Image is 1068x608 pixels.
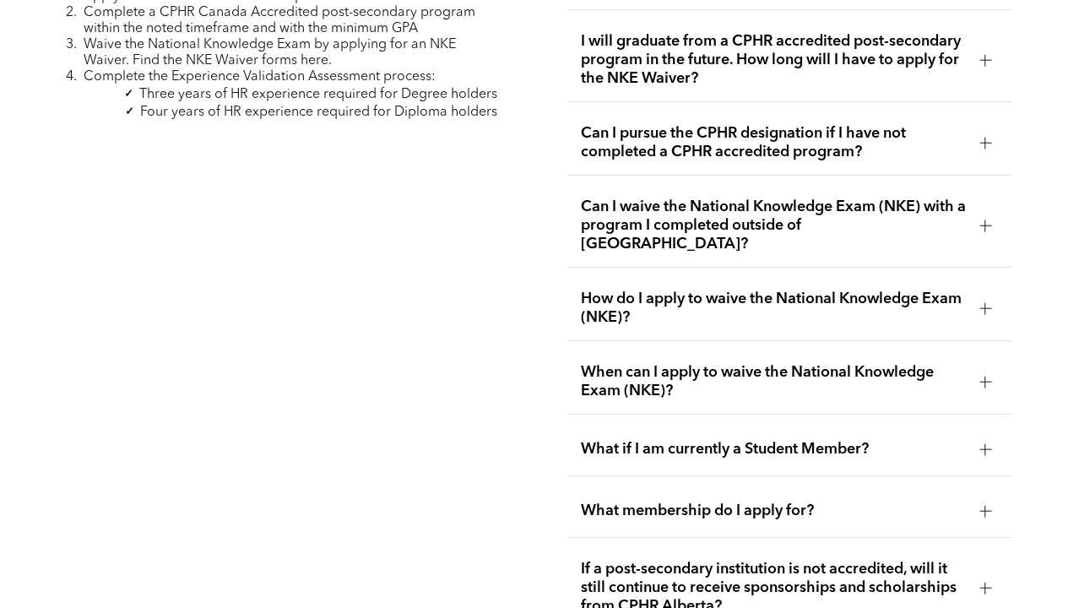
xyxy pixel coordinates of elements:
[139,88,497,101] span: Three years of HR experience required for Degree holders
[581,502,967,520] span: What membership do I apply for?
[84,70,436,84] span: Complete the Experience Validation Assessment process:
[581,124,967,161] span: Can I pursue the CPHR designation if I have not completed a CPHR accredited program?
[581,440,967,459] span: What if I am currently a Student Member?
[581,198,967,253] span: Can I waive the National Knowledge Exam (NKE) with a program I completed outside of [GEOGRAPHIC_D...
[581,363,967,400] span: When can I apply to waive the National Knowledge Exam (NKE)?
[140,106,497,119] span: Four years of HR experience required for Diploma holders
[84,6,475,35] span: Complete a CPHR Canada Accredited post-secondary program within the noted timeframe and with the ...
[581,32,967,88] span: I will graduate from a CPHR accredited post-secondary program in the future. How long will I have...
[84,38,456,68] span: Waive the National Knowledge Exam by applying for an NKE Waiver. Find the NKE Waiver forms here.
[581,290,967,327] span: How do I apply to waive the National Knowledge Exam (NKE)?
